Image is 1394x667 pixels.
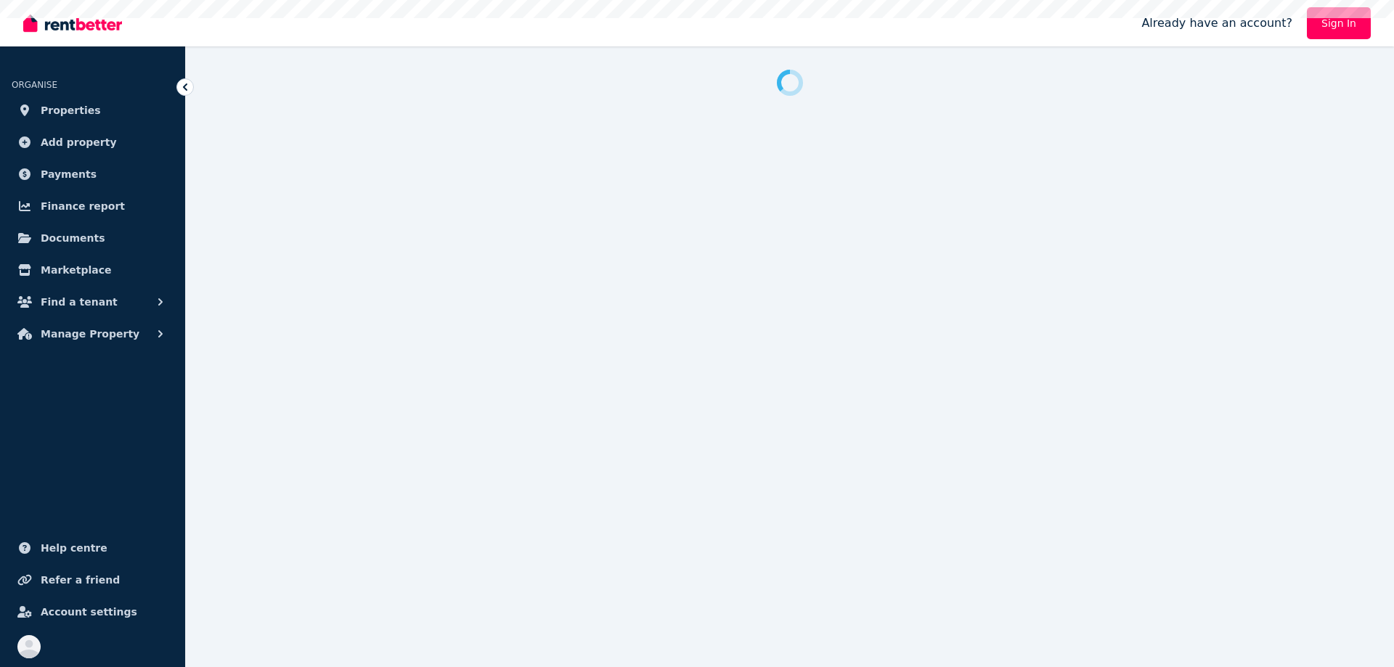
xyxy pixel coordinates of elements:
[12,533,174,562] a: Help centre
[12,597,174,626] a: Account settings
[12,287,174,316] button: Find a tenant
[12,565,174,594] a: Refer a friend
[41,229,105,247] span: Documents
[41,539,107,557] span: Help centre
[23,12,122,34] img: RentBetter
[41,102,101,119] span: Properties
[41,293,118,311] span: Find a tenant
[12,128,174,157] a: Add property
[41,197,125,215] span: Finance report
[12,160,174,189] a: Payments
[12,192,174,221] a: Finance report
[41,165,97,183] span: Payments
[12,80,57,90] span: ORGANISE
[41,134,117,151] span: Add property
[12,319,174,348] button: Manage Property
[12,255,174,285] a: Marketplace
[41,261,111,279] span: Marketplace
[12,224,174,253] a: Documents
[12,96,174,125] a: Properties
[41,325,139,343] span: Manage Property
[1141,15,1292,32] span: Already have an account?
[1307,7,1371,39] a: Sign In
[41,603,137,621] span: Account settings
[41,571,120,589] span: Refer a friend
